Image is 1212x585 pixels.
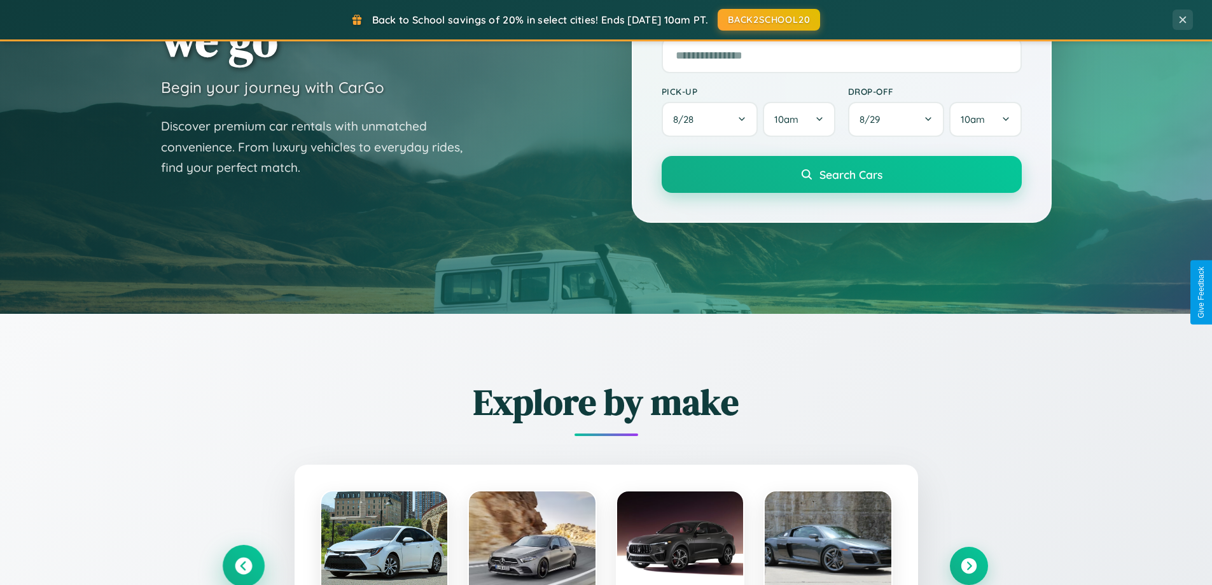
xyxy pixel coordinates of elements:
span: Search Cars [819,167,882,181]
span: 8 / 28 [673,113,700,125]
button: 10am [949,102,1021,137]
div: Give Feedback [1197,267,1206,318]
span: Back to School savings of 20% in select cities! Ends [DATE] 10am PT. [372,13,708,26]
button: BACK2SCHOOL20 [718,9,820,31]
button: 8/29 [848,102,945,137]
span: 10am [961,113,985,125]
span: 10am [774,113,798,125]
button: 10am [763,102,835,137]
label: Pick-up [662,86,835,97]
button: 8/28 [662,102,758,137]
h2: Explore by make [225,377,988,426]
button: Search Cars [662,156,1022,193]
span: 8 / 29 [860,113,886,125]
label: Drop-off [848,86,1022,97]
h3: Begin your journey with CarGo [161,78,384,97]
p: Discover premium car rentals with unmatched convenience. From luxury vehicles to everyday rides, ... [161,116,479,178]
